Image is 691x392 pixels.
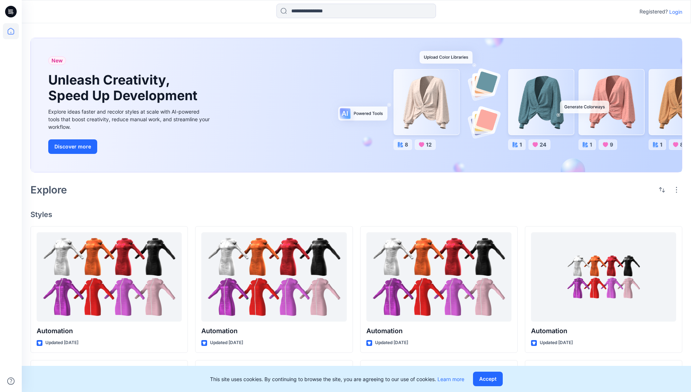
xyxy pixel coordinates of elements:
[531,326,676,336] p: Automation
[37,232,182,322] a: Automation
[45,339,78,347] p: Updated [DATE]
[48,139,97,154] button: Discover more
[210,339,243,347] p: Updated [DATE]
[366,326,511,336] p: Automation
[540,339,573,347] p: Updated [DATE]
[30,210,682,219] h4: Styles
[201,326,346,336] p: Automation
[48,72,201,103] h1: Unleash Creativity, Speed Up Development
[639,7,668,16] p: Registered?
[30,184,67,196] h2: Explore
[531,232,676,322] a: Automation
[669,8,682,16] p: Login
[37,326,182,336] p: Automation
[201,232,346,322] a: Automation
[210,375,464,383] p: This site uses cookies. By continuing to browse the site, you are agreeing to our use of cookies.
[366,232,511,322] a: Automation
[375,339,408,347] p: Updated [DATE]
[437,376,464,382] a: Learn more
[473,372,503,386] button: Accept
[48,108,211,131] div: Explore ideas faster and recolor styles at scale with AI-powered tools that boost creativity, red...
[52,56,63,65] span: New
[48,139,211,154] a: Discover more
